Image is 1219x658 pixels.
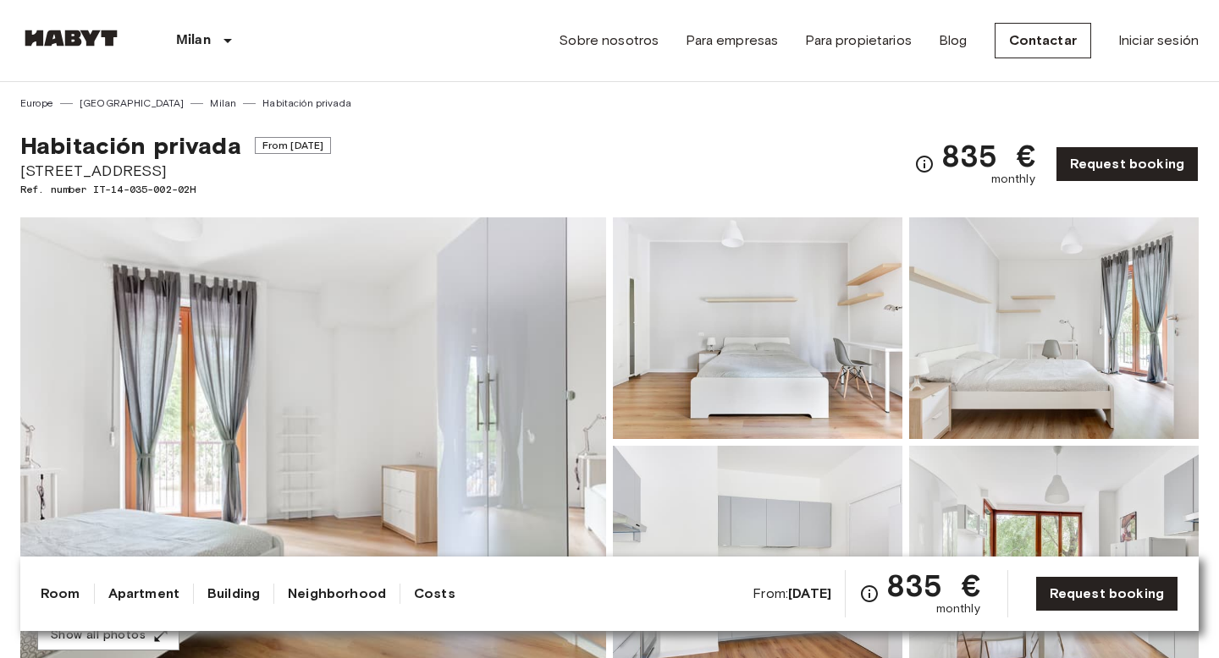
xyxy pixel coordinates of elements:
svg: Check cost overview for full price breakdown. Please note that discounts apply to new joiners onl... [914,154,935,174]
a: Room [41,584,80,604]
button: Show all photos [37,620,179,651]
a: Costs [414,584,455,604]
a: [GEOGRAPHIC_DATA] [80,96,185,111]
a: Request booking [1056,146,1199,182]
a: Milan [210,96,236,111]
a: Para propietarios [805,30,912,51]
p: Milan [176,30,211,51]
img: Habyt [20,30,122,47]
a: Contactar [995,23,1091,58]
a: Europe [20,96,53,111]
a: Iniciar sesión [1118,30,1199,51]
a: Blog [939,30,968,51]
img: Picture of unit IT-14-035-002-02H [613,217,902,439]
svg: Check cost overview for full price breakdown. Please note that discounts apply to new joiners onl... [859,584,880,604]
a: Building [207,584,260,604]
a: Neighborhood [288,584,386,604]
a: Apartment [108,584,179,604]
span: [STREET_ADDRESS] [20,160,331,182]
b: [DATE] [788,585,831,601]
span: Ref. number IT-14-035-002-02H [20,182,331,197]
span: From [DATE] [255,137,332,154]
span: monthly [936,600,980,617]
span: From: [753,584,831,603]
span: Habitación privada [20,131,241,160]
a: Habitación privada [262,96,351,111]
img: Picture of unit IT-14-035-002-02H [909,217,1199,439]
a: Request booking [1035,576,1178,611]
a: Para empresas [686,30,778,51]
span: 835 € [886,570,980,600]
span: 835 € [941,140,1035,171]
span: monthly [991,171,1035,188]
a: Sobre nosotros [559,30,659,51]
